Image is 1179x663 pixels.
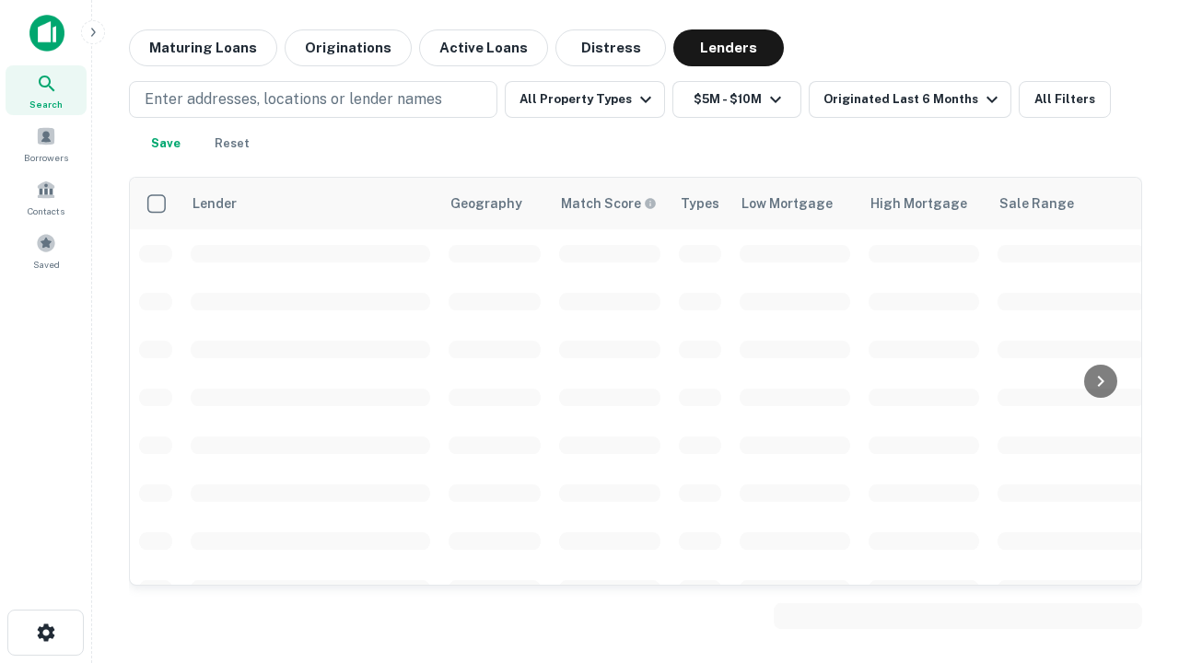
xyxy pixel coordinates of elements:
div: Geography [450,192,522,215]
p: Enter addresses, locations or lender names [145,88,442,110]
span: Borrowers [24,150,68,165]
button: Enter addresses, locations or lender names [129,81,497,118]
span: Saved [33,257,60,272]
a: Search [6,65,87,115]
div: Originated Last 6 Months [823,88,1003,110]
button: All Property Types [505,81,665,118]
button: Reset [203,125,262,162]
th: Geography [439,178,550,229]
button: Save your search to get updates of matches that match your search criteria. [136,125,195,162]
a: Borrowers [6,119,87,169]
div: Low Mortgage [741,192,833,215]
th: High Mortgage [859,178,988,229]
button: Maturing Loans [129,29,277,66]
div: Sale Range [999,192,1074,215]
div: High Mortgage [870,192,967,215]
h6: Match Score [561,193,653,214]
a: Contacts [6,172,87,222]
button: Originated Last 6 Months [809,81,1011,118]
span: Search [29,97,63,111]
button: $5M - $10M [672,81,801,118]
th: Types [670,178,730,229]
button: All Filters [1019,81,1111,118]
th: Low Mortgage [730,178,859,229]
th: Lender [181,178,439,229]
div: Lender [193,192,237,215]
button: Distress [555,29,666,66]
th: Capitalize uses an advanced AI algorithm to match your search with the best lender. The match sco... [550,178,670,229]
th: Sale Range [988,178,1154,229]
iframe: Chat Widget [1087,457,1179,545]
div: Types [681,192,719,215]
img: capitalize-icon.png [29,15,64,52]
button: Lenders [673,29,784,66]
span: Contacts [28,204,64,218]
div: Capitalize uses an advanced AI algorithm to match your search with the best lender. The match sco... [561,193,657,214]
a: Saved [6,226,87,275]
button: Active Loans [419,29,548,66]
button: Originations [285,29,412,66]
